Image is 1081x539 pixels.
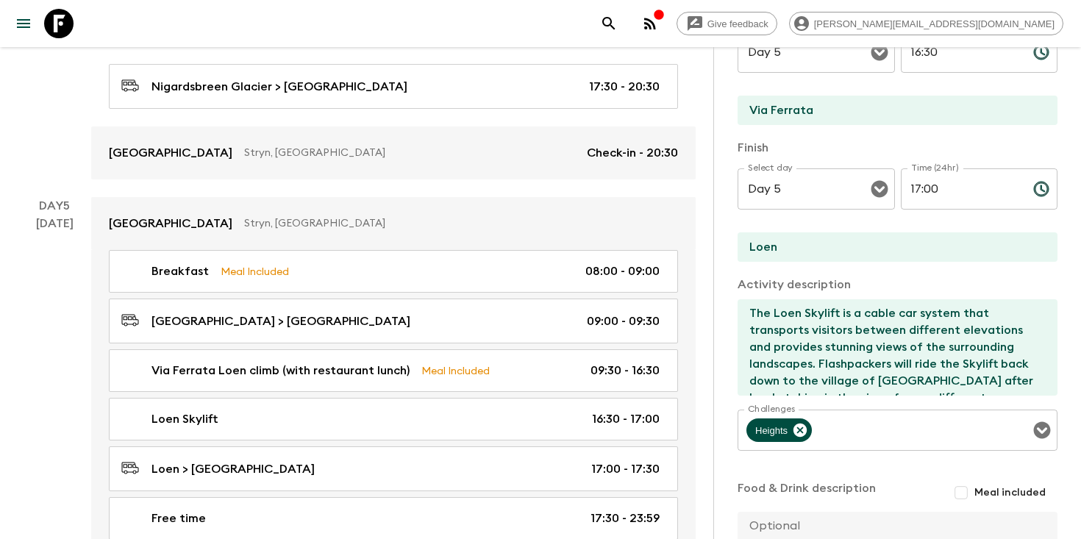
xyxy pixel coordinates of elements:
p: Nigardsbreen Glacier > [GEOGRAPHIC_DATA] [151,78,407,96]
a: [GEOGRAPHIC_DATA] > [GEOGRAPHIC_DATA]09:00 - 09:30 [109,299,678,343]
input: End Location (leave blank if same as Start) [738,232,1046,262]
textarea: The Loen Skylift is a cable car system that transports visitors between different elevations and ... [738,299,1046,396]
button: menu [9,9,38,38]
p: [GEOGRAPHIC_DATA] [109,215,232,232]
p: 08:00 - 09:00 [585,263,660,280]
p: Loen > [GEOGRAPHIC_DATA] [151,460,315,478]
button: Choose time, selected time is 5:00 PM [1027,174,1056,204]
p: 17:30 - 23:59 [591,510,660,527]
span: Heights [746,422,796,439]
p: Meal Included [421,363,490,379]
label: Select day [748,162,793,174]
button: Open [869,179,890,199]
button: Choose time, selected time is 4:30 PM [1027,38,1056,67]
a: Loen > [GEOGRAPHIC_DATA]17:00 - 17:30 [109,446,678,491]
a: Give feedback [677,12,777,35]
p: Activity description [738,276,1057,293]
a: BreakfastMeal Included08:00 - 09:00 [109,250,678,293]
p: 09:30 - 16:30 [591,362,660,379]
p: [GEOGRAPHIC_DATA] [109,144,232,162]
div: Heights [746,418,812,442]
p: Check-in - 20:30 [587,144,678,162]
p: Meal Included [221,263,289,279]
p: 09:00 - 09:30 [587,313,660,330]
p: Food & Drink description [738,479,876,506]
a: [GEOGRAPHIC_DATA]Stryn, [GEOGRAPHIC_DATA] [91,197,696,250]
p: Stryn, [GEOGRAPHIC_DATA] [244,216,666,231]
p: Breakfast [151,263,209,280]
p: [GEOGRAPHIC_DATA] > [GEOGRAPHIC_DATA] [151,313,410,330]
p: Via Ferrata Loen climb (with restaurant lunch) [151,362,410,379]
button: search adventures [594,9,624,38]
div: [PERSON_NAME][EMAIL_ADDRESS][DOMAIN_NAME] [789,12,1063,35]
p: 17:00 - 17:30 [591,460,660,478]
input: hh:mm [901,32,1021,73]
input: hh:mm [901,168,1021,210]
label: Challenges [748,403,795,415]
button: Open [1032,420,1052,440]
span: Give feedback [699,18,777,29]
span: [PERSON_NAME][EMAIL_ADDRESS][DOMAIN_NAME] [806,18,1063,29]
p: 16:30 - 17:00 [592,410,660,428]
a: [GEOGRAPHIC_DATA]Stryn, [GEOGRAPHIC_DATA]Check-in - 20:30 [91,126,696,179]
p: Free time [151,510,206,527]
input: Start Location [738,96,1046,125]
p: Day 5 [18,197,91,215]
button: Open [869,42,890,63]
p: Finish [738,139,1057,157]
p: Stryn, [GEOGRAPHIC_DATA] [244,146,575,160]
a: Via Ferrata Loen climb (with restaurant lunch)Meal Included09:30 - 16:30 [109,349,678,392]
label: Time (24hr) [911,162,959,174]
p: 17:30 - 20:30 [589,78,660,96]
a: Loen Skylift16:30 - 17:00 [109,398,678,440]
a: Nigardsbreen Glacier > [GEOGRAPHIC_DATA]17:30 - 20:30 [109,64,678,109]
p: Loen Skylift [151,410,218,428]
span: Meal included [974,485,1046,500]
